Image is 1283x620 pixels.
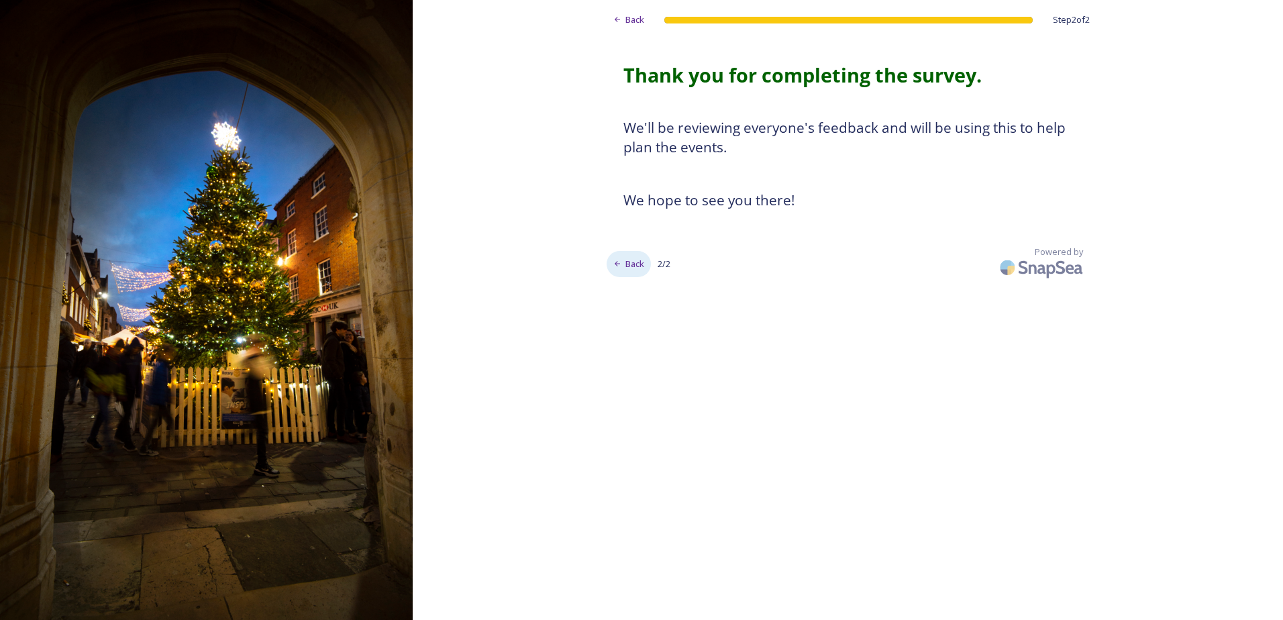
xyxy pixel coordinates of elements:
[623,118,1073,158] h3: We'll be reviewing everyone's feedback and will be using this to help plan the events.
[996,252,1090,283] img: SnapSea Logo
[625,13,644,26] span: Back
[1053,13,1090,26] span: Step 2 of 2
[623,62,982,88] strong: Thank you for completing the survey.
[625,258,644,270] span: Back
[658,258,670,270] span: 2 / 2
[1035,246,1083,258] span: Powered by
[623,191,1073,211] h3: We hope to see you there!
